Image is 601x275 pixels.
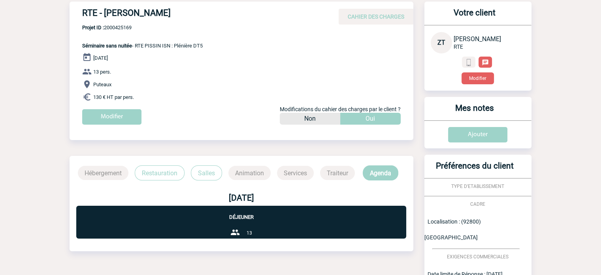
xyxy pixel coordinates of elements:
p: Restauration [135,165,185,180]
span: [DATE] [93,55,108,61]
span: RTE [454,44,463,50]
img: portable.png [465,59,472,66]
span: TYPE D'ETABLISSEMENT [451,184,504,189]
span: EXIGENCES COMMERCIALES [447,254,509,260]
h3: Préférences du client [428,161,522,178]
input: Modifier [82,109,141,125]
span: 13 [246,230,252,236]
span: - RTE PISSIN ISN : Plénière DT5 [82,43,203,49]
span: CADRE [470,201,485,207]
img: group-24-px-b.png [230,228,240,237]
p: Salles [191,165,222,180]
h4: RTE - [PERSON_NAME] [82,8,319,21]
b: [DATE] [229,193,254,203]
p: Déjeuner [76,206,406,220]
p: Oui [365,113,375,125]
button: Modifier [462,72,494,84]
span: Modifications du cahier des charges par le client ? [280,106,401,112]
h3: Votre client [428,8,522,25]
span: 2000425169 [82,25,203,30]
p: Agenda [363,165,398,180]
span: CAHIER DES CHARGES [348,13,404,20]
img: chat-24-px-w.png [482,59,489,66]
span: Puteaux [93,82,111,87]
h3: Mes notes [428,103,522,120]
span: 13 pers. [93,69,111,75]
span: 130 € HT par pers. [93,94,134,100]
input: Ajouter [448,127,507,142]
span: Séminaire sans nuitée [82,43,132,49]
b: Projet ID : [82,25,104,30]
p: Animation [228,166,271,180]
p: Hébergement [78,166,128,180]
span: Localisation : (92800) [GEOGRAPHIC_DATA] [424,218,481,241]
p: Non [304,113,316,125]
span: ZT [437,39,445,46]
p: Services [277,166,314,180]
span: [PERSON_NAME] [454,35,501,43]
p: Traiteur [320,166,355,180]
